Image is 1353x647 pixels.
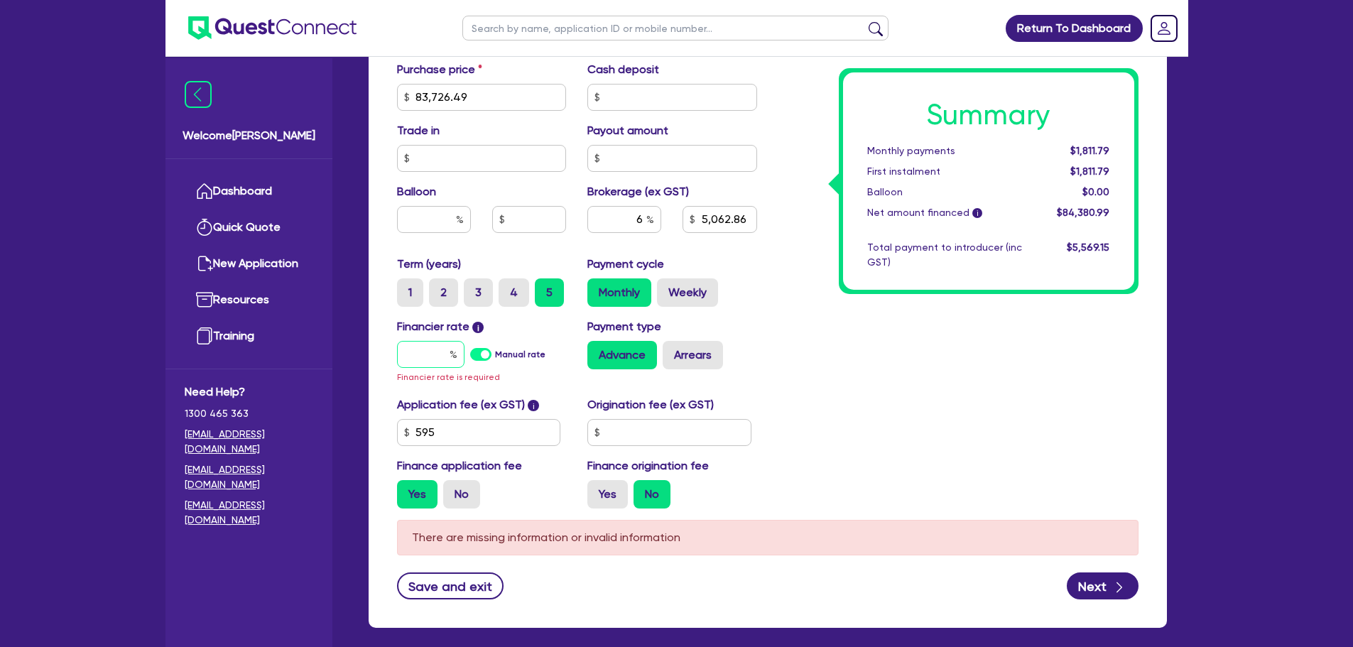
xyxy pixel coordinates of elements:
[185,498,313,528] a: [EMAIL_ADDRESS][DOMAIN_NAME]
[1070,165,1109,177] span: $1,811.79
[185,406,313,421] span: 1300 465 363
[185,462,313,492] a: [EMAIL_ADDRESS][DOMAIN_NAME]
[464,278,493,307] label: 3
[397,122,440,139] label: Trade in
[196,255,213,272] img: new-application
[397,256,461,273] label: Term (years)
[857,185,1033,200] div: Balloon
[185,427,313,457] a: [EMAIL_ADDRESS][DOMAIN_NAME]
[397,480,438,509] label: Yes
[1006,15,1143,42] a: Return To Dashboard
[397,318,484,335] label: Financier rate
[972,209,982,219] span: i
[857,240,1033,270] div: Total payment to introducer (inc GST)
[397,457,522,474] label: Finance application fee
[196,291,213,308] img: resources
[499,278,529,307] label: 4
[185,318,313,354] a: Training
[857,143,1033,158] div: Monthly payments
[472,322,484,333] span: i
[657,278,718,307] label: Weekly
[185,210,313,246] a: Quick Quote
[1067,572,1139,599] button: Next
[634,480,670,509] label: No
[462,16,889,40] input: Search by name, application ID or mobile number...
[587,480,628,509] label: Yes
[188,16,357,40] img: quest-connect-logo-blue
[587,256,664,273] label: Payment cycle
[857,205,1033,220] div: Net amount financed
[185,282,313,318] a: Resources
[196,327,213,344] img: training
[397,372,500,382] span: Financier rate is required
[587,341,657,369] label: Advance
[535,278,564,307] label: 5
[183,127,315,144] span: Welcome [PERSON_NAME]
[397,61,482,78] label: Purchase price
[587,396,714,413] label: Origination fee (ex GST)
[196,219,213,236] img: quick-quote
[587,183,689,200] label: Brokerage (ex GST)
[429,278,458,307] label: 2
[1082,186,1109,197] span: $0.00
[1057,207,1109,218] span: $84,380.99
[397,278,423,307] label: 1
[663,341,723,369] label: Arrears
[587,318,661,335] label: Payment type
[587,122,668,139] label: Payout amount
[397,183,436,200] label: Balloon
[397,396,525,413] label: Application fee (ex GST)
[397,520,1139,555] div: There are missing information or invalid information
[1070,145,1109,156] span: $1,811.79
[185,384,313,401] span: Need Help?
[587,61,659,78] label: Cash deposit
[1067,241,1109,253] span: $5,569.15
[1146,10,1183,47] a: Dropdown toggle
[587,278,651,307] label: Monthly
[185,173,313,210] a: Dashboard
[587,457,709,474] label: Finance origination fee
[867,98,1110,132] h1: Summary
[185,246,313,282] a: New Application
[397,572,504,599] button: Save and exit
[857,164,1033,179] div: First instalment
[528,400,539,411] span: i
[443,480,480,509] label: No
[185,81,212,108] img: icon-menu-close
[495,348,545,361] label: Manual rate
